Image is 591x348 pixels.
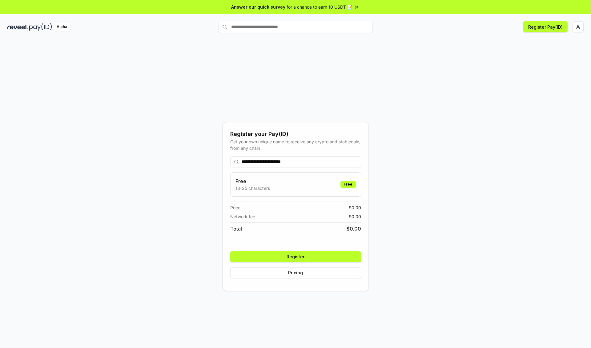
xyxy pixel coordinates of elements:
[230,251,361,262] button: Register
[230,267,361,278] button: Pricing
[231,4,285,10] span: Answer our quick survey
[230,204,240,211] span: Price
[230,138,361,151] div: Get your own unique name to receive any crypto and stablecoin, from any chain
[230,130,361,138] div: Register your Pay(ID)
[29,23,52,31] img: pay_id
[235,178,270,185] h3: Free
[523,21,568,32] button: Register Pay(ID)
[7,23,28,31] img: reveel_dark
[340,181,356,188] div: Free
[53,23,70,31] div: Alpha
[230,213,255,220] span: Network fee
[349,204,361,211] span: $ 0.00
[347,225,361,232] span: $ 0.00
[287,4,352,10] span: for a chance to earn 10 USDT 📝
[230,225,242,232] span: Total
[235,185,270,191] p: 13-25 characters
[349,213,361,220] span: $ 0.00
